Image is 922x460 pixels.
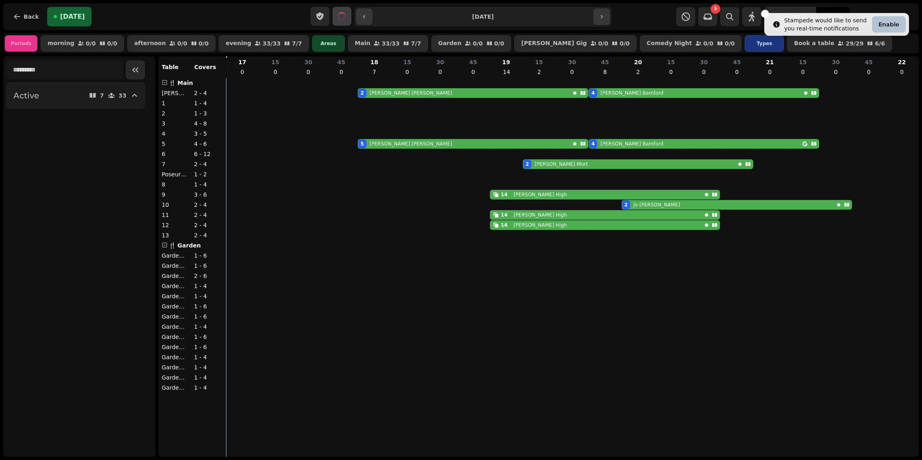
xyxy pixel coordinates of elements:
p: Garden 4 [162,282,188,290]
p: 6 - 12 [194,150,220,158]
p: 33 / 33 [263,41,281,46]
p: 9 [162,191,188,199]
p: 2 - 4 [194,89,220,97]
p: 17 [238,58,246,66]
p: 1 - 4 [194,180,220,189]
p: 0 [437,68,444,76]
p: 14 [503,68,509,76]
p: [PERSON_NAME] [PERSON_NAME] [370,90,452,96]
p: [PERSON_NAME] Bamford [600,90,663,96]
p: 45 [733,58,741,66]
p: 0 [701,68,707,76]
button: Main33/337/7 [348,35,428,52]
p: 45 [601,58,609,66]
p: 30 [700,58,708,66]
p: 0 [800,68,806,76]
button: Comedy Night0/00/0 [640,35,742,52]
p: 1 - 4 [194,363,220,371]
p: 0 / 0 [598,41,609,46]
p: 22 [898,58,906,66]
p: Main [355,40,370,47]
div: Areas [312,35,345,52]
p: 0 [734,68,740,76]
p: 3 - 6 [194,191,220,199]
p: 19 [502,58,510,66]
div: 2 [624,202,628,208]
p: 0 / 0 [473,41,483,46]
p: 33 [119,93,126,98]
p: 0 / 0 [86,41,96,46]
p: [PERSON_NAME] High [513,191,567,198]
p: 0 / 0 [703,41,713,46]
p: 7 / 7 [292,41,302,46]
p: 0 / 0 [494,41,504,46]
p: Garden 3 Booth [162,272,188,280]
p: [PERSON_NAME] High [513,212,567,218]
p: 2 - 4 [194,201,220,209]
p: 1 - 6 [194,343,220,351]
p: 7 [162,160,188,168]
p: 6 / 6 [875,41,885,46]
p: 6 [162,150,188,158]
p: 0 [470,68,476,76]
p: 11 [162,211,188,219]
p: 2 - 4 [194,231,220,239]
p: Garden 6 Booth [162,302,188,310]
p: 2 [162,109,188,117]
p: [PERSON_NAME] Gig [521,40,587,47]
p: 2 - 4 [194,160,220,168]
p: 0 [668,68,674,76]
p: Jo [PERSON_NAME] [633,202,680,208]
div: 2 [526,161,529,167]
p: 13 [162,231,188,239]
p: 0 / 0 [199,41,209,46]
p: 18 [370,58,378,66]
p: Garden 2 Booth [162,262,188,270]
span: Table [162,64,179,70]
button: Enable [872,16,906,33]
p: Comedy Night [647,40,692,47]
div: 14 [501,212,508,218]
button: Active733 [7,82,145,108]
p: 1 - 4 [194,99,220,107]
p: 1 - 6 [194,302,220,310]
p: 0 [833,68,839,76]
p: Garden 5 [162,292,188,300]
p: 7 / 7 [411,41,421,46]
p: Poseur Table [162,170,188,178]
p: 33 / 33 [382,41,400,46]
p: 7 [100,93,104,98]
p: Garden [438,40,461,47]
button: Back [7,7,46,26]
p: 15 [667,58,675,66]
p: 2 [635,68,641,76]
p: 1 - 4 [194,384,220,392]
div: 2 [361,90,364,96]
div: Types [745,35,784,52]
p: Garden 1 [162,252,188,260]
p: 1 - 6 [194,262,220,270]
p: 1 - 4 [194,323,220,331]
p: 29 / 29 [846,41,863,46]
p: 4 - 6 [194,140,220,148]
div: 4 [591,90,595,96]
p: 0 [305,68,311,76]
p: Garden 12 [162,363,188,371]
p: 2 - 6 [194,272,220,280]
p: 0 [569,68,575,76]
p: 3 [162,119,188,128]
p: 2 - 4 [194,221,220,229]
button: Book a table29/296/6 [787,35,892,52]
div: Stampede would like to send you real-time notifications [784,16,869,33]
p: 45 [469,58,477,66]
div: 4 [591,141,595,147]
p: 0 [404,68,411,76]
p: Book a table [794,40,834,47]
p: 15 [535,58,543,66]
p: 30 [304,58,312,66]
p: 3 - 5 [194,130,220,138]
p: 15 [403,58,411,66]
p: 1 - 6 [194,252,220,260]
p: afternoon [134,40,166,47]
div: Periods [5,35,37,52]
